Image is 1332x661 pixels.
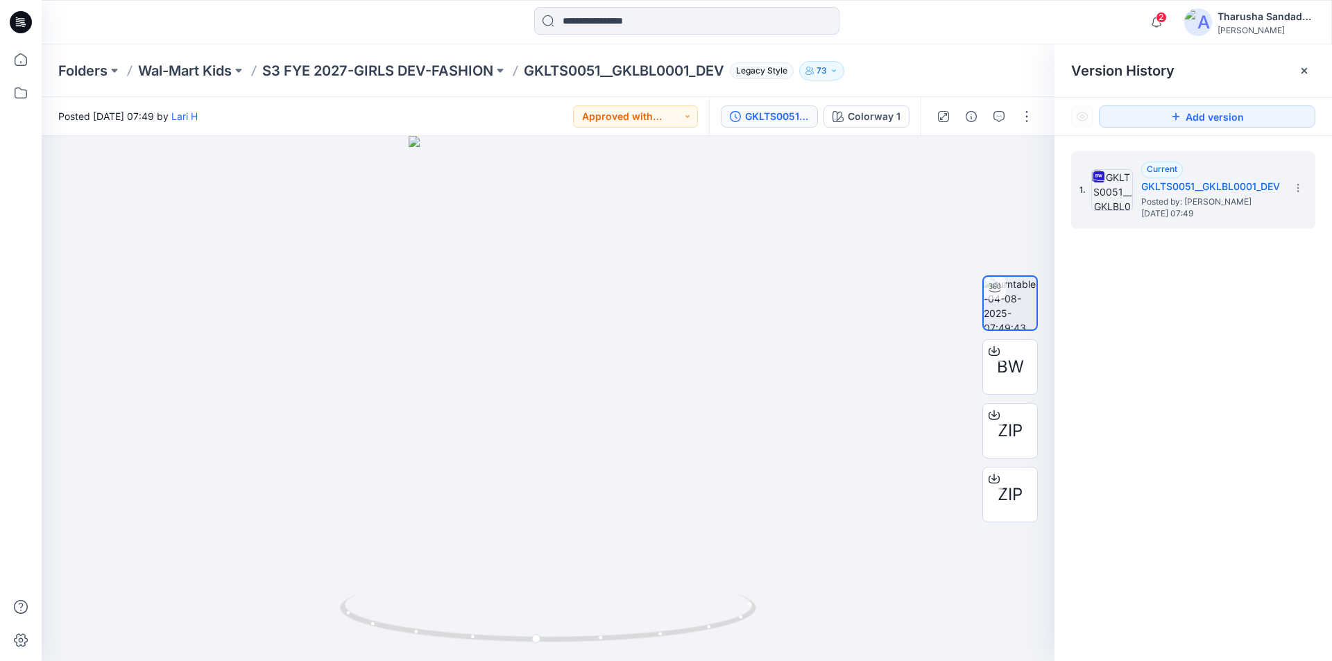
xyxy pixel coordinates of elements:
[1091,169,1133,211] img: GKLTS0051__GKLBL0001_DEV
[1071,105,1093,128] button: Show Hidden Versions
[960,105,982,128] button: Details
[1147,164,1177,174] span: Current
[58,61,108,80] a: Folders
[823,105,910,128] button: Colorway 1
[171,110,198,122] a: Lari H
[1141,178,1280,195] h5: GKLTS0051__GKLBL0001_DEV
[799,61,844,80] button: 73
[1071,62,1175,79] span: Version History
[998,418,1023,443] span: ZIP
[1299,65,1310,76] button: Close
[745,109,809,124] div: GKLTS0051__GKLBL0001_DEV
[998,482,1023,507] span: ZIP
[262,61,493,80] a: S3 FYE 2027-GIRLS DEV-FASHION
[524,61,724,80] p: GKLTS0051__GKLBL0001_DEV
[1218,8,1315,25] div: Tharusha Sandadeepa
[724,61,794,80] button: Legacy Style
[1218,25,1315,35] div: [PERSON_NAME]
[984,277,1036,329] img: turntable-04-08-2025-07:49:43
[58,109,198,123] span: Posted [DATE] 07:49 by
[1184,8,1212,36] img: avatar
[817,63,827,78] p: 73
[848,109,900,124] div: Colorway 1
[1079,184,1086,196] span: 1.
[730,62,794,79] span: Legacy Style
[138,61,232,80] a: Wal-Mart Kids
[721,105,818,128] button: GKLTS0051__GKLBL0001_DEV
[1099,105,1315,128] button: Add version
[1141,195,1280,209] span: Posted by: Lari H
[997,354,1024,379] span: BW
[1141,209,1280,218] span: [DATE] 07:49
[1156,12,1167,23] span: 2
